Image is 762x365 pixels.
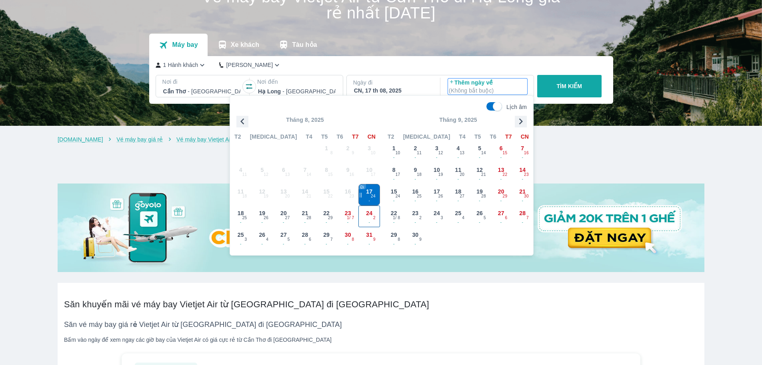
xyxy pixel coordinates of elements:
span: 22 [503,171,508,178]
button: 29-8 [383,227,405,249]
span: CN [521,133,529,141]
span: - [295,219,316,226]
span: 8 [392,166,396,174]
span: 21 [481,171,486,178]
p: 1 Hành khách [163,61,198,69]
span: - [338,219,358,226]
span: 28 [306,215,311,221]
button: 17-26 [426,184,448,206]
span: T6 [337,133,343,141]
span: T2 [388,133,394,141]
span: - [384,219,404,226]
span: - [359,219,380,226]
button: 10-19 [426,162,448,184]
span: 23 [524,171,529,178]
div: Bấm vào ngày để xem ngay các giờ bay của Vietjet Air có giá cực rẻ từ Cần Thơ đi [GEOGRAPHIC_DATA] [64,336,698,344]
p: [PERSON_NAME] [226,61,273,69]
span: 12 [476,166,483,174]
span: 20 [460,171,464,178]
p: ( Không bắt buộc ) [449,87,526,95]
button: 13-22 [490,162,512,184]
span: - [230,241,251,247]
span: 4 [457,144,460,152]
span: - [512,198,533,204]
span: T7 [352,133,358,141]
span: 26 [259,231,265,239]
span: 9 [414,166,417,174]
span: - [469,176,490,182]
button: 18-27 [448,184,469,206]
button: 28-7 [512,206,533,227]
span: - [491,176,512,182]
button: 3-12 [426,141,448,162]
span: 7 [330,236,333,243]
span: 25 [455,209,462,217]
h2: Săn khuyến mãi vé máy bay Vietjet Air từ [GEOGRAPHIC_DATA] đi [GEOGRAPHIC_DATA] [64,299,698,310]
span: - [405,154,426,161]
span: 29 [323,231,330,239]
a: Vé máy bay giá rẻ [116,136,163,143]
span: 7 [521,144,524,152]
span: - [384,198,404,204]
span: 6 [500,144,503,152]
span: - [512,176,533,182]
span: 4 [266,236,268,243]
button: 26-4 [252,227,273,249]
span: 24 [371,193,376,200]
span: - [448,198,469,204]
button: 25-4 [448,206,469,227]
span: 2 [419,215,422,221]
button: 22-29 [316,206,337,227]
span: - [384,176,404,182]
span: 8 [398,236,400,243]
span: 20 [498,188,504,196]
span: - [338,241,358,247]
span: 27 [285,215,290,221]
button: 24-3 [426,206,448,227]
span: 30 [412,231,418,239]
button: 24-2 [358,206,380,227]
button: 8-17 [383,162,405,184]
span: T6 [490,133,496,141]
button: 14-23 [512,162,533,184]
a: [DOMAIN_NAME] [58,136,103,143]
button: 20-29 [490,184,512,206]
span: 27 [498,209,504,217]
span: 15 [391,188,397,196]
p: TÌM KIẾM [556,82,582,90]
span: - [405,219,426,226]
span: 25 [238,231,244,239]
span: 2 [414,144,417,152]
span: 4 [462,215,464,221]
span: 30 [345,231,351,239]
span: [MEDICAL_DATA] [403,133,450,141]
span: - [359,198,380,204]
span: 5 [478,144,481,152]
span: 5 [288,236,290,243]
span: - [273,219,294,226]
span: 26 [476,209,483,217]
span: 11 [455,166,462,174]
p: Lịch âm [506,103,527,111]
button: 15-24 [383,184,405,206]
span: 28 [302,231,308,239]
span: 29 [391,231,397,239]
div: transportation tabs [149,34,327,56]
span: - [295,241,316,247]
span: 1 [392,144,396,152]
span: 10 [434,166,440,174]
span: 19 [476,188,483,196]
button: 19-26 [252,206,273,227]
p: Thêm ngày về [449,79,526,95]
span: - [469,219,490,226]
button: 25-3 [230,227,252,249]
span: 14 [519,166,526,174]
span: 24 [434,209,440,217]
span: - [448,176,469,182]
span: T5 [321,133,328,141]
span: 21 [519,188,526,196]
span: T5 [474,133,481,141]
span: T2 [234,133,241,141]
button: 7-16 [512,141,533,162]
span: 27 [280,231,287,239]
